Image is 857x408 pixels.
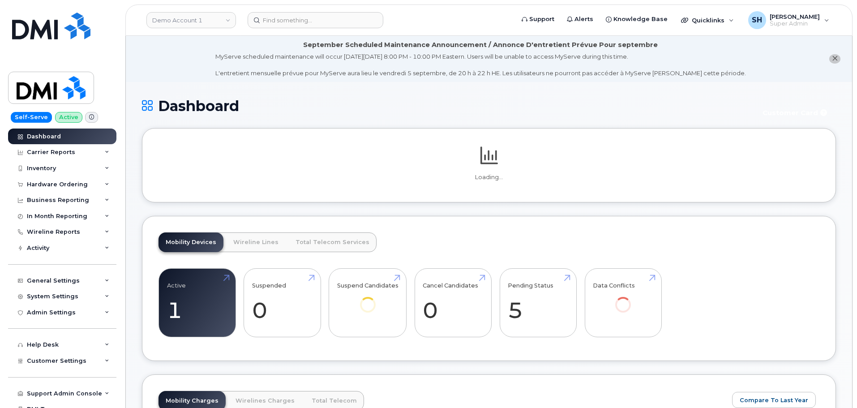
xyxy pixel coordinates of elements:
[508,273,568,332] a: Pending Status 5
[829,54,840,64] button: close notification
[159,232,223,252] a: Mobility Devices
[740,396,808,404] span: Compare To Last Year
[755,105,836,121] button: Customer Card
[252,273,313,332] a: Suspended 0
[142,98,751,114] h1: Dashboard
[159,173,819,181] p: Loading...
[593,273,653,325] a: Data Conflicts
[226,232,286,252] a: Wireline Lines
[423,273,483,332] a: Cancel Candidates 0
[732,392,816,408] button: Compare To Last Year
[303,40,658,50] div: September Scheduled Maintenance Announcement / Annonce D'entretient Prévue Pour septembre
[215,52,746,77] div: MyServe scheduled maintenance will occur [DATE][DATE] 8:00 PM - 10:00 PM Eastern. Users will be u...
[288,232,377,252] a: Total Telecom Services
[167,273,227,332] a: Active 1
[337,273,399,325] a: Suspend Candidates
